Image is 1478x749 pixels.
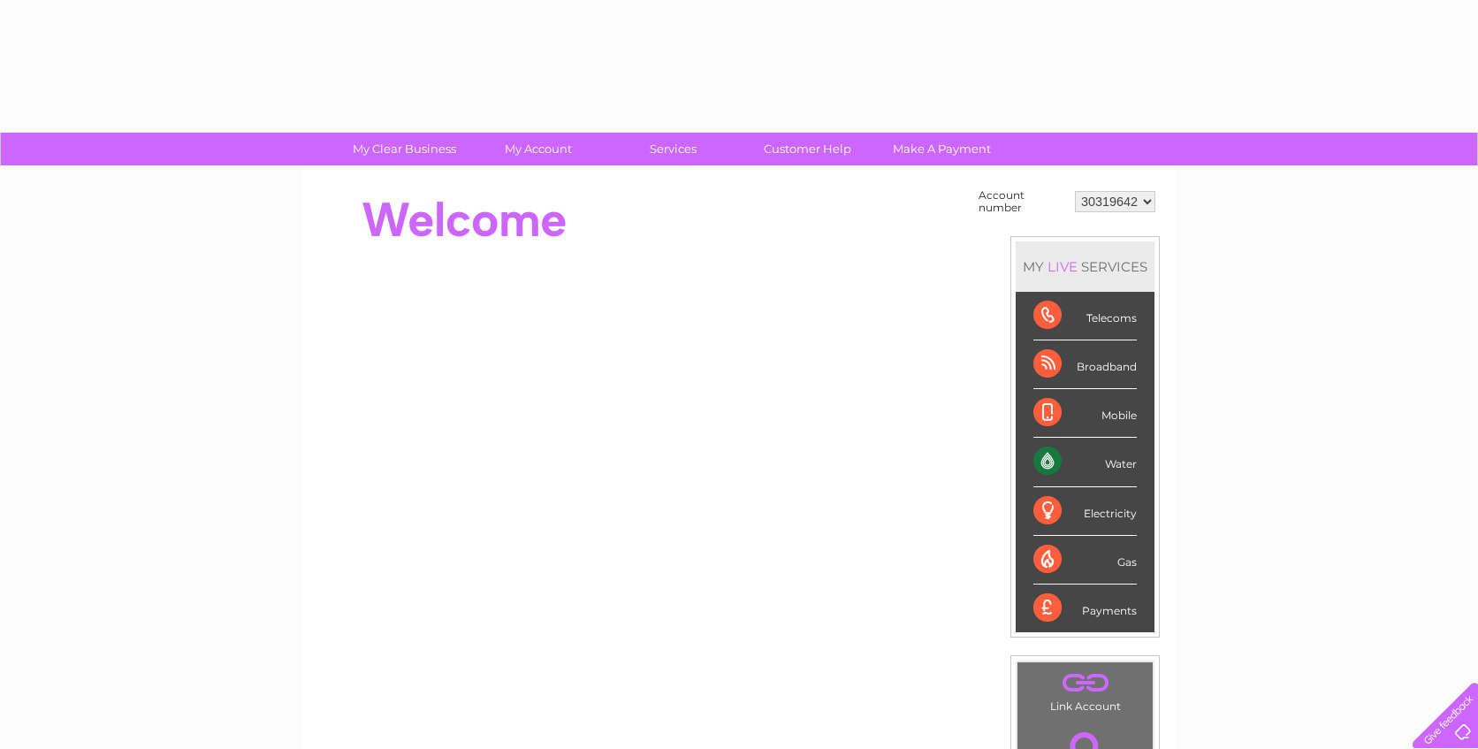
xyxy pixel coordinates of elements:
div: MY SERVICES [1016,241,1154,292]
td: Account number [974,185,1070,218]
a: . [1022,667,1148,698]
td: Link Account [1017,661,1154,717]
a: My Account [466,133,612,165]
div: LIVE [1044,258,1081,275]
a: Make A Payment [869,133,1015,165]
a: Customer Help [735,133,880,165]
div: Gas [1033,536,1137,585]
div: Payments [1033,585,1137,632]
div: Broadband [1033,340,1137,389]
div: Electricity [1033,487,1137,536]
a: Services [600,133,746,165]
div: Mobile [1033,389,1137,438]
a: My Clear Business [331,133,477,165]
div: Water [1033,438,1137,486]
div: Telecoms [1033,292,1137,340]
